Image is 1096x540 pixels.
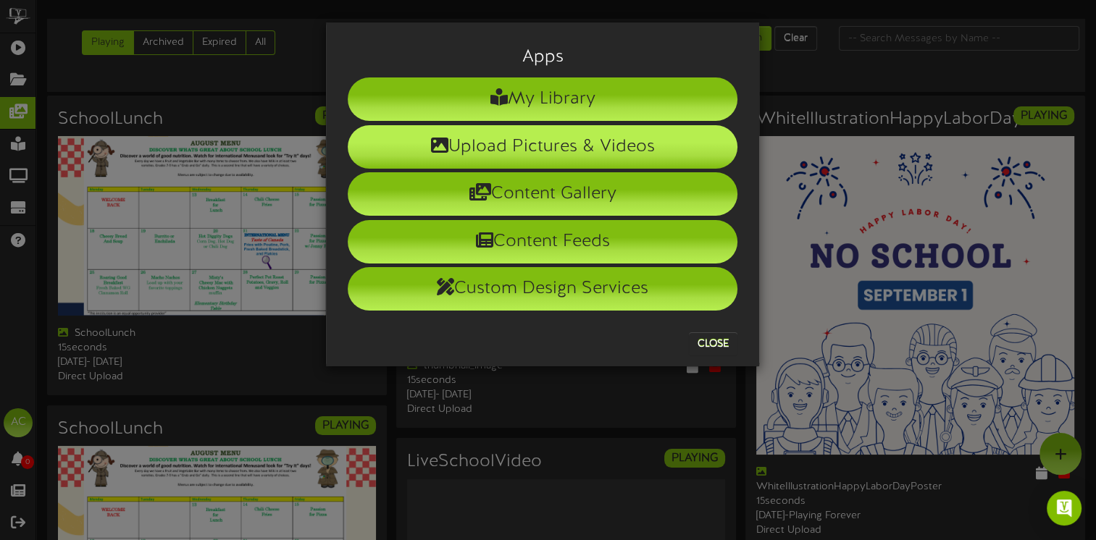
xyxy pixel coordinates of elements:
div: Open Intercom Messenger [1047,491,1082,526]
li: Custom Design Services [348,267,737,311]
li: Content Gallery [348,172,737,216]
button: Close [689,332,737,355]
h3: Apps [348,48,737,67]
li: Content Feeds [348,220,737,263]
li: Upload Pictures & Videos [348,125,737,169]
li: My Library [348,77,737,121]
